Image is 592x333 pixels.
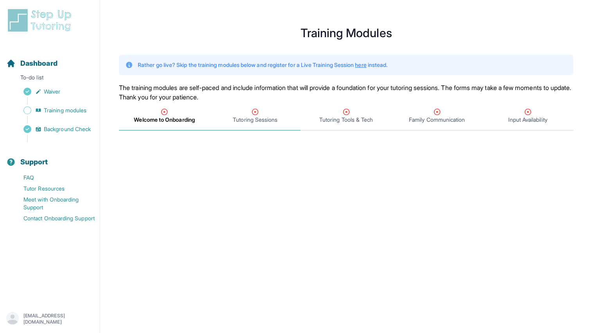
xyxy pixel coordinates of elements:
a: Background Check [6,124,100,135]
span: Training modules [44,106,86,114]
p: To-do list [3,74,97,85]
a: FAQ [6,172,100,183]
a: Dashboard [6,58,58,69]
span: Welcome to Onboarding [134,116,194,124]
a: Tutor Resources [6,183,100,194]
a: Waiver [6,86,100,97]
h1: Training Modules [119,28,573,38]
nav: Tabs [119,102,573,131]
span: Family Communication [409,116,465,124]
a: Contact Onboarding Support [6,213,100,224]
img: logo [6,8,76,33]
p: The training modules are self-paced and include information that will provide a foundation for yo... [119,83,573,102]
a: Training modules [6,105,100,116]
button: [EMAIL_ADDRESS][DOMAIN_NAME] [6,312,94,326]
span: Waiver [44,88,60,95]
span: Tutoring Tools & Tech [319,116,373,124]
span: Tutoring Sessions [233,116,277,124]
p: [EMAIL_ADDRESS][DOMAIN_NAME] [23,313,94,325]
span: Support [20,157,48,167]
button: Support [3,144,97,171]
a: Meet with Onboarding Support [6,194,100,213]
p: Rather go live? Skip the training modules below and register for a Live Training Session instead. [138,61,387,69]
span: Dashboard [20,58,58,69]
span: Input Availability [508,116,547,124]
a: here [355,61,366,68]
button: Dashboard [3,45,97,72]
span: Background Check [44,125,91,133]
